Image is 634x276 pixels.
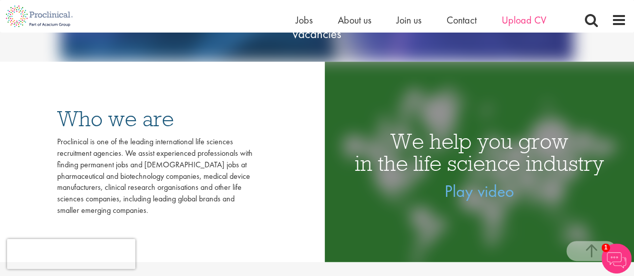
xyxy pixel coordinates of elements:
a: Upload CV [502,14,546,27]
img: Chatbot [601,243,631,273]
div: Proclinical is one of the leading international life sciences recruitment agencies. We assist exp... [57,136,253,216]
a: Play video [445,180,514,202]
span: 1 [601,243,610,252]
iframe: reCAPTCHA [7,239,135,269]
a: About us [338,14,371,27]
a: Join us [396,14,421,27]
a: Contact [447,14,477,27]
a: Jobs [296,14,313,27]
h3: Who we are [57,108,253,130]
span: See latest vacancies [267,12,367,42]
